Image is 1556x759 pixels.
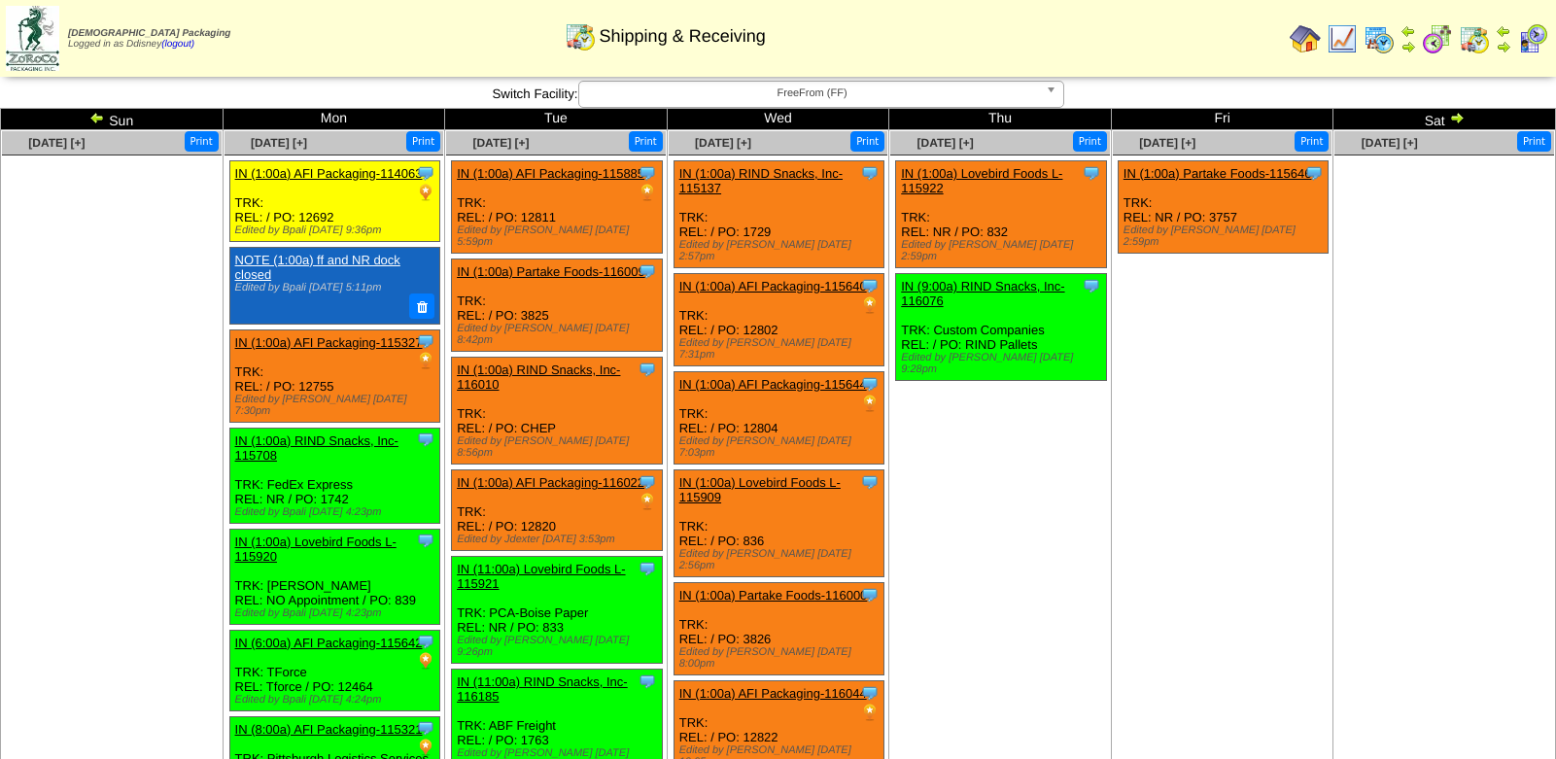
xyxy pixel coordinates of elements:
a: [DATE] [+] [695,136,751,150]
img: home.gif [1290,23,1321,54]
div: Edited by [PERSON_NAME] [DATE] 9:26pm [457,635,662,658]
img: Tooltip [638,261,657,281]
a: IN (1:00a) RIND Snacks, Inc-115137 [679,166,843,195]
span: FreeFrom (FF) [587,82,1038,105]
div: TRK: REL: / PO: CHEP [452,358,663,465]
button: Print [629,131,663,152]
img: Tooltip [638,472,657,492]
div: TRK: REL: NR / PO: 832 [896,161,1107,268]
img: Tooltip [638,672,657,691]
a: NOTE (1:00a) ff and NR dock closed [235,253,400,282]
a: IN (1:00a) Lovebird Foods L-115909 [679,475,841,504]
img: Tooltip [860,276,880,295]
img: Tooltip [416,531,435,550]
button: Delete Note [409,293,434,319]
div: Edited by [PERSON_NAME] [DATE] 8:42pm [457,323,662,346]
img: Tooltip [860,163,880,183]
a: [DATE] [+] [472,136,529,150]
span: Logged in as Ddisney [68,28,230,50]
a: IN (9:00a) RIND Snacks, Inc-116076 [901,279,1064,308]
a: IN (1:00a) AFI Packaging-115640 [679,279,867,293]
img: line_graph.gif [1327,23,1358,54]
a: IN (1:00a) AFI Packaging-116044 [679,686,867,701]
div: TRK: TForce REL: Tforce / PO: 12464 [229,630,440,710]
div: Edited by [PERSON_NAME] [DATE] 7:31pm [679,337,884,361]
img: Tooltip [416,163,435,183]
img: PO [416,738,435,757]
a: IN (1:00a) RIND Snacks, Inc-116010 [457,362,620,392]
img: Tooltip [860,374,880,394]
a: IN (11:00a) RIND Snacks, Inc-116185 [457,674,628,704]
a: IN (1:00a) Partake Foods-116009 [457,264,645,279]
img: Tooltip [860,585,880,604]
div: Edited by [PERSON_NAME] [DATE] 9:28pm [901,352,1106,375]
div: TRK: REL: / PO: 12802 [674,274,884,366]
div: Edited by [PERSON_NAME] [DATE] 7:03pm [679,435,884,459]
div: Edited by Bpali [DATE] 9:36pm [235,224,440,236]
span: [DEMOGRAPHIC_DATA] Packaging [68,28,230,39]
a: IN (1:00a) Partake Foods-115646 [1124,166,1312,181]
a: IN (1:00a) Lovebird Foods L-115922 [901,166,1062,195]
div: TRK: REL: / PO: 1729 [674,161,884,268]
div: TRK: REL: / PO: 12755 [229,329,440,422]
td: Sun [1,109,224,130]
div: TRK: [PERSON_NAME] REL: NO Appointment / PO: 839 [229,529,440,624]
div: Edited by Jdexter [DATE] 3:53pm [457,534,662,545]
button: Print [1517,131,1551,152]
img: zoroco-logo-small.webp [6,6,59,71]
img: arrowright.gif [1400,39,1416,54]
img: arrowright.gif [1449,110,1465,125]
span: Shipping & Receiving [600,26,766,47]
a: IN (1:00a) Partake Foods-116000 [679,588,868,603]
img: Tooltip [1082,163,1101,183]
img: PO [860,394,880,413]
img: Tooltip [860,472,880,492]
a: IN (1:00a) AFI Packaging-115327 [235,335,423,350]
a: IN (6:00a) AFI Packaging-115642 [235,636,423,650]
a: [DATE] [+] [28,136,85,150]
img: Tooltip [638,559,657,578]
div: Edited by [PERSON_NAME] [DATE] 2:57pm [679,239,884,262]
div: Edited by [PERSON_NAME] [DATE] 2:56pm [679,548,884,571]
button: Print [1295,131,1329,152]
img: Tooltip [416,331,435,351]
div: Edited by Bpali [DATE] 5:11pm [235,282,432,293]
div: Edited by [PERSON_NAME] [DATE] 7:30pm [235,394,440,417]
img: calendarblend.gif [1422,23,1453,54]
td: Sat [1333,109,1556,130]
a: [DATE] [+] [1139,136,1195,150]
td: Thu [889,109,1112,130]
div: TRK: REL: / PO: 12692 [229,161,440,242]
div: TRK: REL: NR / PO: 3757 [1118,161,1329,254]
img: PO [638,492,657,511]
span: [DATE] [+] [251,136,307,150]
img: Tooltip [1304,163,1324,183]
img: PO [416,651,435,671]
img: calendarprod.gif [1364,23,1395,54]
img: Tooltip [1082,276,1101,295]
div: TRK: REL: / PO: 12820 [452,470,663,551]
a: [DATE] [+] [1362,136,1418,150]
div: Edited by Bpali [DATE] 4:24pm [235,694,440,706]
img: PO [416,351,435,370]
div: Edited by Bpali [DATE] 4:23pm [235,607,440,619]
div: Edited by [PERSON_NAME] [DATE] 8:56pm [457,435,662,459]
img: Tooltip [860,683,880,703]
a: [DATE] [+] [917,136,974,150]
button: Print [850,131,884,152]
div: Edited by [PERSON_NAME] [DATE] 8:00pm [679,646,884,670]
img: Tooltip [638,360,657,379]
a: IN (1:00a) RIND Snacks, Inc-115708 [235,433,398,463]
img: PO [638,183,657,202]
td: Mon [223,109,445,130]
a: IN (11:00a) Lovebird Foods L-115921 [457,562,625,591]
a: IN (1:00a) AFI Packaging-114063 [235,166,423,181]
a: IN (1:00a) AFI Packaging-115644 [679,377,867,392]
div: TRK: REL: / PO: 3826 [674,583,884,675]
